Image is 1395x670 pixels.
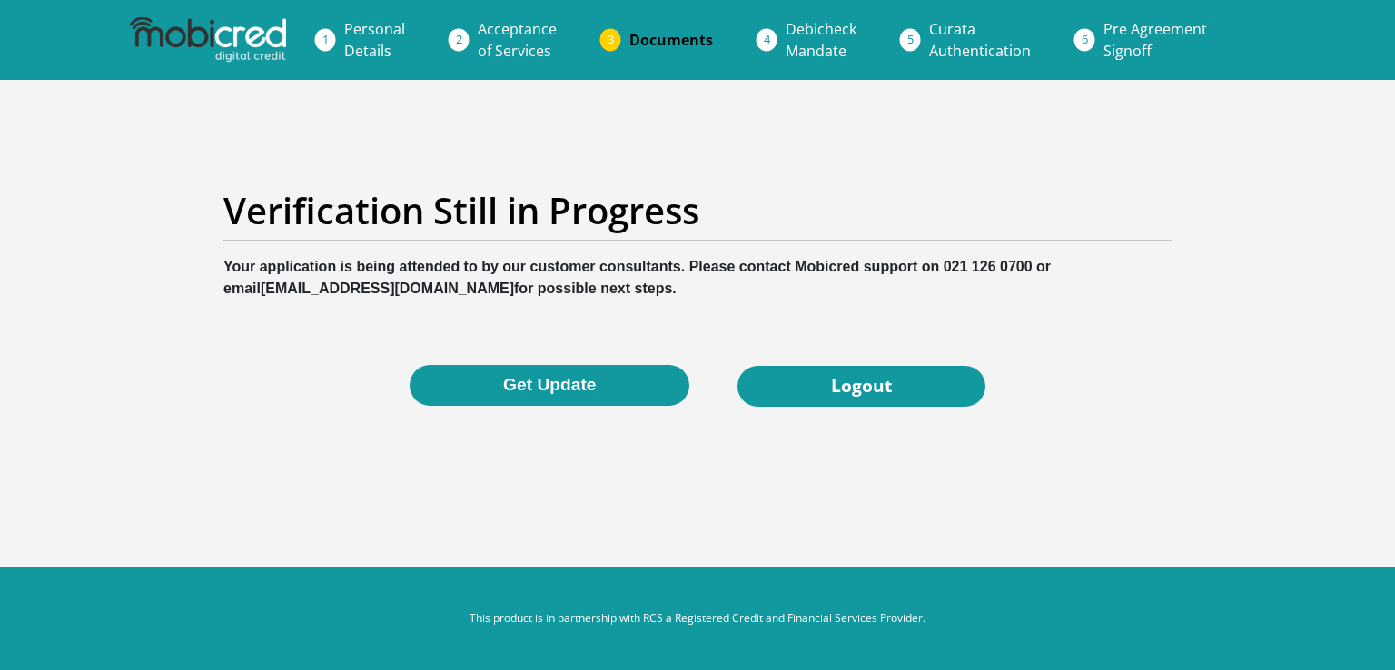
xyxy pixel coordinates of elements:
a: Documents [615,22,727,58]
img: mobicred logo [130,17,286,63]
button: Get Update [410,365,689,406]
a: Acceptanceof Services [463,11,571,69]
a: PersonalDetails [330,11,420,69]
span: Acceptance of Services [478,19,557,61]
span: Documents [629,30,713,50]
h2: Verification Still in Progress [223,189,1172,232]
a: Pre AgreementSignoff [1089,11,1222,69]
span: Pre Agreement Signoff [1103,19,1207,61]
a: CurataAuthentication [915,11,1045,69]
a: DebicheckMandate [771,11,871,69]
span: Debicheck Mandate [786,19,856,61]
span: Curata Authentication [929,19,1031,61]
span: Personal Details [344,19,405,61]
p: This product is in partnership with RCS a Registered Credit and Financial Services Provider. [193,610,1202,626]
a: Logout [737,366,985,407]
b: Your application is being attended to by our customer consultants. Please contact Mobicred suppor... [223,259,1051,296]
